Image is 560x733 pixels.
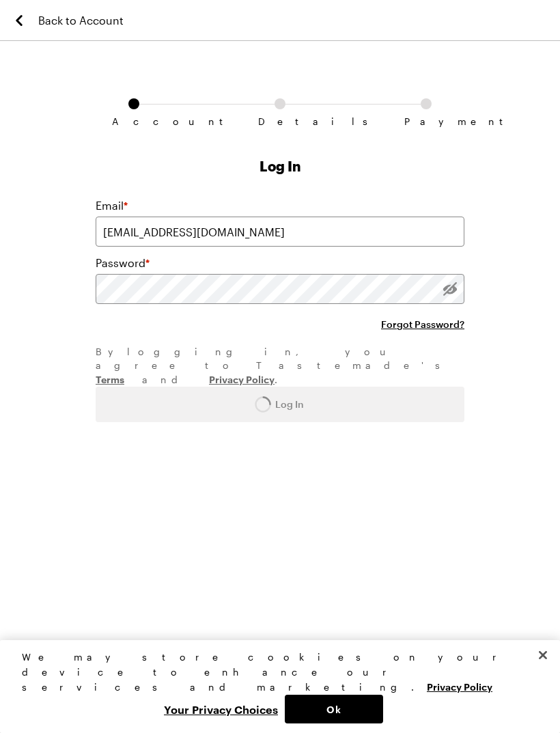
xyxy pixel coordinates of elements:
[209,372,275,385] a: Privacy Policy
[38,12,124,29] span: Back to Account
[96,98,464,116] ol: Subscription checkout form navigation
[258,116,302,127] span: Details
[96,345,464,387] div: By logging in , you agree to Tastemade's and .
[96,255,150,271] label: Password
[285,695,383,723] button: Ok
[96,197,128,214] label: Email
[96,372,124,385] a: Terms
[381,318,464,331] span: Forgot Password?
[112,116,156,127] span: Account
[528,640,558,670] button: Close
[22,650,527,695] div: We may store cookies on your device to enhance our services and marketing.
[427,680,492,693] a: More information about your privacy, opens in a new tab
[22,650,527,723] div: Privacy
[381,312,464,337] button: Forgot Password?
[157,695,285,723] button: Your Privacy Choices
[96,156,464,176] h1: Log In
[404,116,448,127] span: Payment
